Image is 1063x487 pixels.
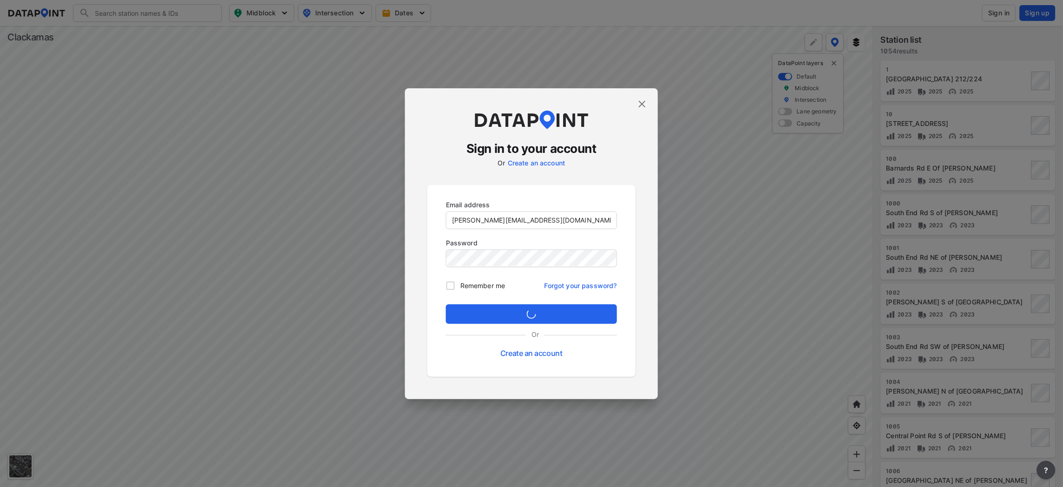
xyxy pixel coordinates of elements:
[427,140,636,157] h3: Sign in to your account
[637,99,648,110] img: close.efbf2170.svg
[473,111,590,129] img: dataPointLogo.9353c09d.svg
[1037,461,1056,480] button: more
[508,159,565,167] a: Create an account
[460,281,505,290] span: Remember me
[446,238,617,248] p: Password
[446,212,617,229] input: you@example.com
[446,200,617,210] p: Email address
[500,349,562,358] a: Create an account
[526,329,545,339] label: Or
[498,159,505,167] label: Or
[545,276,617,290] a: Forgot your password?
[1043,465,1050,476] span: ?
